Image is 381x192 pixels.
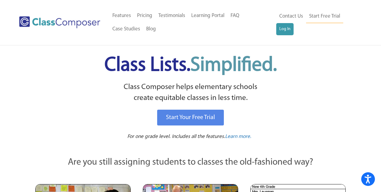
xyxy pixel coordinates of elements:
[127,134,225,139] span: For one grade level. Includes all the features.
[225,134,251,139] span: Learn more.
[276,23,294,35] a: Log In
[143,22,159,36] a: Blog
[188,9,228,22] a: Learning Portal
[306,10,343,23] a: Start Free Trial
[35,156,346,169] p: Are you still assigning students to classes the old-fashioned way?
[109,9,134,22] a: Features
[19,16,100,28] img: Class Composer
[166,115,215,121] span: Start Your Free Trial
[157,110,224,125] a: Start Your Free Trial
[109,9,276,36] nav: Header Menu
[34,82,347,104] p: Class Composer helps elementary schools create equitable classes in less time.
[225,133,251,141] a: Learn more.
[276,10,357,35] nav: Header Menu
[228,9,242,22] a: FAQ
[134,9,155,22] a: Pricing
[190,56,277,75] span: Simplified.
[276,10,306,23] a: Contact Us
[155,9,188,22] a: Testimonials
[104,56,277,75] span: Class Lists.
[109,22,143,36] a: Case Studies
